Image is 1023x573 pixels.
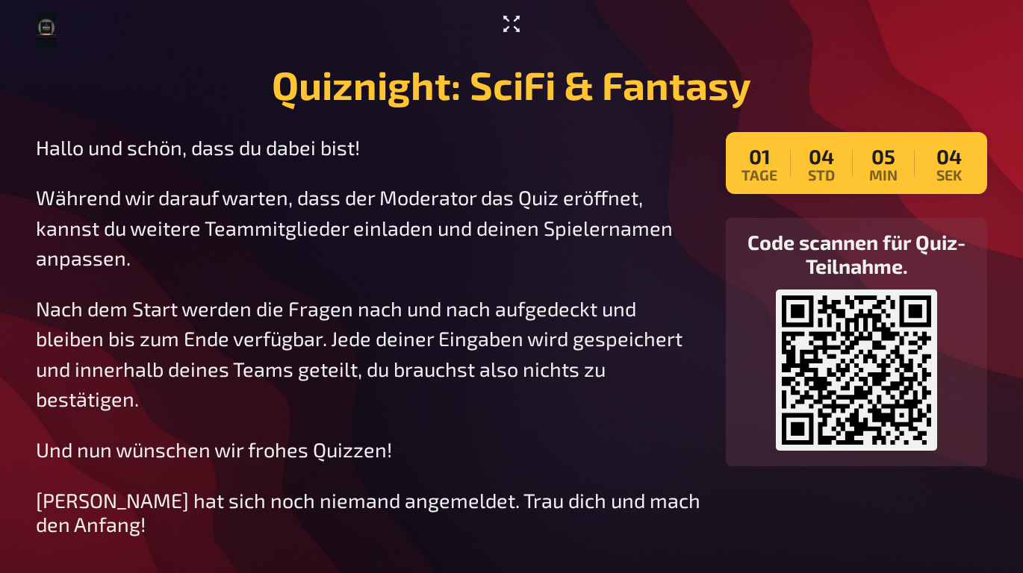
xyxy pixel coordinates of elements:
[272,61,751,108] h1: Quiznight: SciFi & Fantasy
[738,230,975,278] h3: Code scannen für Quiz-Teilnahme.
[800,168,844,183] label: Std
[36,434,702,465] p: Und nun wünschen wir frohes Quizzen!
[862,144,915,183] div: 05
[36,488,702,536] div: [PERSON_NAME] hat sich noch niemand angemeldet. Trau dich und mach den Anfang!
[36,132,702,163] p: Hallo und schön, dass du dabei bist!
[738,144,791,183] div: 01
[738,168,782,183] label: Tage
[36,293,702,414] p: Nach dem Start werden die Fragen nach und nach aufgedeckt und bleiben bis zum Ende verfügbar. Jed...
[862,168,906,183] label: Min
[924,168,975,183] label: Sek
[800,144,853,183] div: 04
[497,12,526,36] button: Vollbildmodus aktivieren
[924,144,975,183] div: 04
[36,182,702,273] p: Während wir darauf warten, dass der Moderator das Quiz eröffnet, kannst du weitere Teammitglieder...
